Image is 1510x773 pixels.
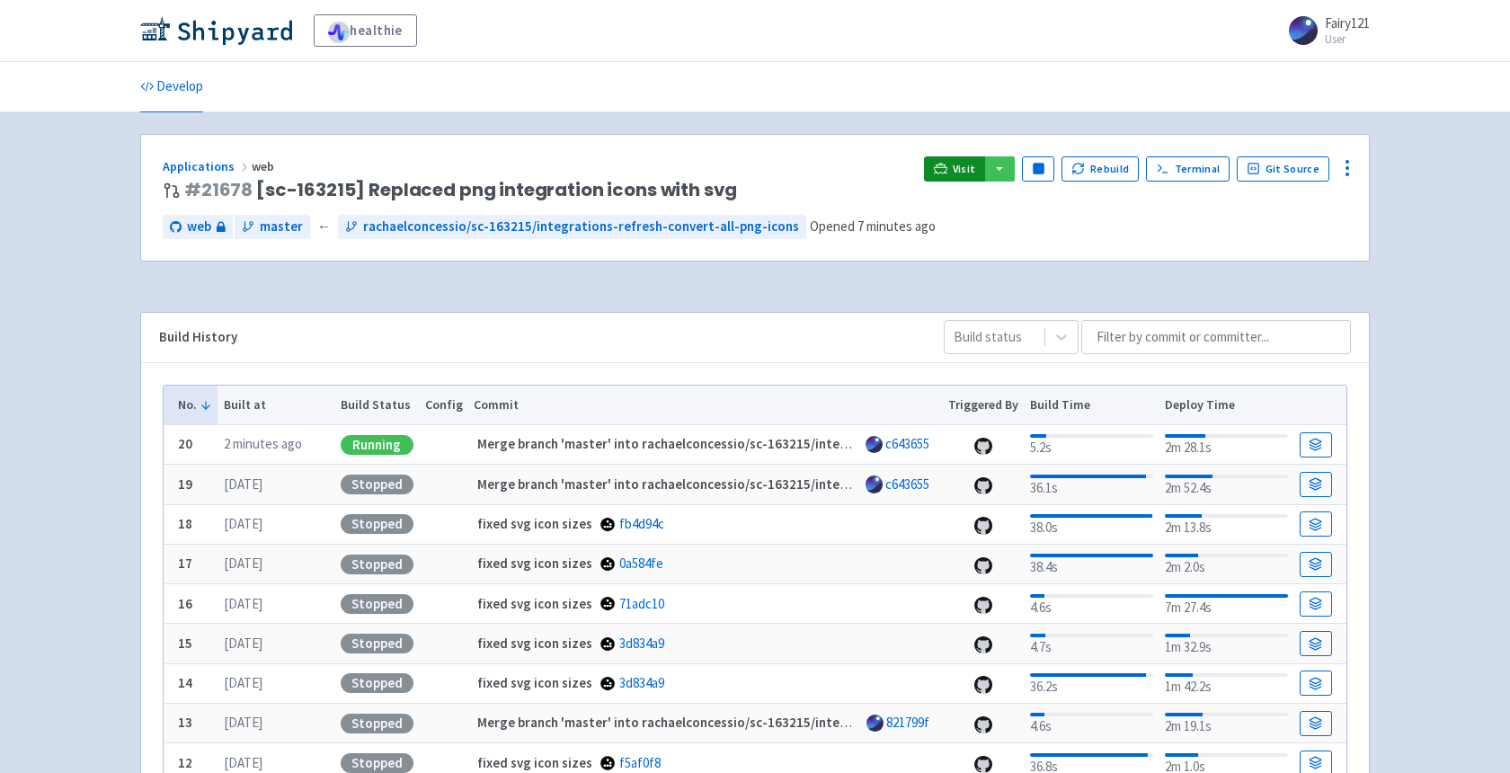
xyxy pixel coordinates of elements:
div: 7m 27.4s [1165,591,1288,618]
button: Pause [1022,156,1054,182]
a: 3d834a9 [619,674,664,691]
b: 12 [178,754,192,771]
div: 4.7s [1030,630,1153,658]
time: [DATE] [224,595,262,612]
strong: fixed svg icon sizes [477,515,592,532]
a: 71adc10 [619,595,664,612]
b: 20 [178,435,192,452]
strong: fixed svg icon sizes [477,555,592,572]
a: f5af0f8 [619,754,661,771]
th: Build Status [334,386,419,425]
span: ← [317,217,331,237]
strong: Merge branch 'master' into rachaelconcessio/sc-163215/integrations-refresh-convert-all-png-icons [477,475,1078,493]
a: Git Source [1237,156,1329,182]
time: 7 minutes ago [857,218,936,235]
span: Opened [810,218,936,235]
strong: fixed svg icon sizes [477,595,592,612]
a: healthie [314,14,417,47]
time: [DATE] [224,754,262,771]
span: master [260,217,303,237]
div: 38.4s [1030,550,1153,578]
a: Applications [163,158,252,174]
th: Commit [468,386,943,425]
strong: Merge branch 'master' into rachaelconcessio/sc-163215/integrations-refresh-convert-all-png-icons [477,435,1078,452]
a: web [163,215,233,239]
a: c643655 [885,435,929,452]
span: rachaelconcessio/sc-163215/integrations-refresh-convert-all-png-icons [363,217,799,237]
div: 4.6s [1030,591,1153,618]
div: 2m 2.0s [1165,550,1288,578]
span: Fairy121 [1325,14,1370,31]
strong: fixed svg icon sizes [477,635,592,652]
a: rachaelconcessio/sc-163215/integrations-refresh-convert-all-png-icons [338,215,806,239]
strong: fixed svg icon sizes [477,754,592,771]
b: 15 [178,635,192,652]
a: 821799f [886,714,929,731]
a: 0a584fe [619,555,663,572]
a: #21678 [184,177,253,202]
a: Build Details [1300,631,1332,656]
div: Stopped [341,514,413,534]
div: 4.6s [1030,709,1153,737]
div: Stopped [341,594,413,614]
a: Build Details [1300,472,1332,497]
a: Build Details [1300,552,1332,577]
span: Visit [953,162,976,176]
div: Build History [159,327,915,348]
div: Stopped [341,753,413,773]
time: [DATE] [224,475,262,493]
input: Filter by commit or committer... [1081,320,1351,354]
th: Triggered By [943,386,1025,425]
b: 13 [178,714,192,731]
small: User [1325,33,1370,45]
a: Develop [140,62,203,112]
div: 2m 28.1s [1165,431,1288,458]
button: No. [178,395,212,414]
a: Fairy121 User [1278,16,1370,45]
a: Build Details [1300,591,1332,617]
time: [DATE] [224,674,262,691]
div: Stopped [341,475,413,494]
time: [DATE] [224,714,262,731]
div: 1m 32.9s [1165,630,1288,658]
a: Visit [924,156,985,182]
div: 2m 52.4s [1165,471,1288,499]
div: 36.2s [1030,670,1153,697]
div: Stopped [341,673,413,693]
img: Shipyard logo [140,16,292,45]
a: master [235,215,310,239]
th: Build Time [1024,386,1159,425]
a: Terminal [1146,156,1230,182]
time: [DATE] [224,635,262,652]
a: c643655 [885,475,929,493]
a: Build Details [1300,432,1332,458]
div: Stopped [341,714,413,733]
a: 3d834a9 [619,635,664,652]
div: Stopped [341,555,413,574]
strong: Merge branch 'master' into rachaelconcessio/sc-163215/integrations-refresh-convert-all-png-icons [477,714,1078,731]
time: [DATE] [224,515,262,532]
div: 2m 13.8s [1165,511,1288,538]
div: 1m 42.2s [1165,670,1288,697]
b: 16 [178,595,192,612]
span: web [252,158,277,174]
div: 5.2s [1030,431,1153,458]
a: Build Details [1300,711,1332,736]
a: Build Details [1300,511,1332,537]
b: 14 [178,674,192,691]
a: fb4d94c [619,515,664,532]
span: [sc-163215] Replaced png integration icons with svg [184,180,737,200]
div: 38.0s [1030,511,1153,538]
b: 17 [178,555,192,572]
b: 19 [178,475,192,493]
div: 2m 19.1s [1165,709,1288,737]
span: web [187,217,211,237]
th: Deploy Time [1159,386,1293,425]
th: Config [419,386,468,425]
strong: fixed svg icon sizes [477,674,592,691]
time: 2 minutes ago [224,435,302,452]
div: 36.1s [1030,471,1153,499]
th: Built at [218,386,334,425]
a: Build Details [1300,671,1332,696]
button: Rebuild [1061,156,1139,182]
